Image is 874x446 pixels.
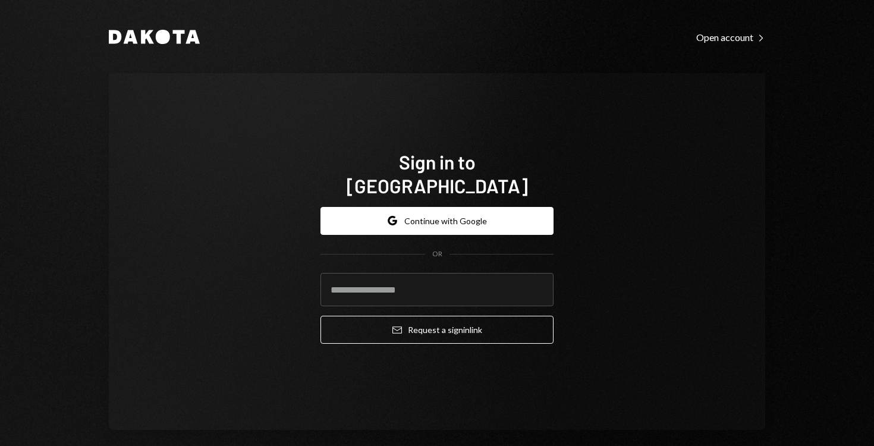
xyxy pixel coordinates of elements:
h1: Sign in to [GEOGRAPHIC_DATA] [320,150,554,197]
button: Continue with Google [320,207,554,235]
button: Request a signinlink [320,316,554,344]
div: OR [432,249,442,259]
div: Open account [696,32,765,43]
a: Open account [696,30,765,43]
